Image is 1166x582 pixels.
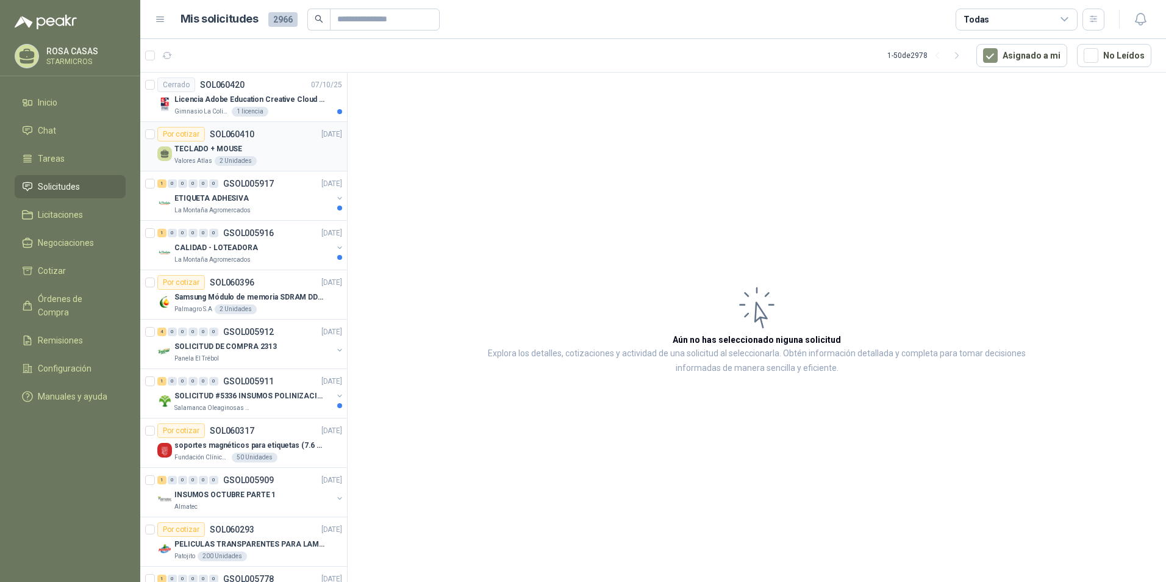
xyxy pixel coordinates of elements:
[157,275,205,290] div: Por cotizar
[168,229,177,237] div: 0
[199,328,208,336] div: 0
[174,354,219,364] p: Panela El Trébol
[470,347,1044,376] p: Explora los detalles, cotizaciones y actividad de una solicitud al seleccionarla. Obtén informaci...
[976,44,1067,67] button: Asignado a mi
[46,58,123,65] p: STARMICROS
[223,229,274,237] p: GSOL005916
[15,329,126,352] a: Remisiones
[15,385,126,408] a: Manuales y ayuda
[178,377,187,386] div: 0
[15,147,126,170] a: Tareas
[178,476,187,484] div: 0
[321,326,342,338] p: [DATE]
[157,377,166,386] div: 1
[15,119,126,142] a: Chat
[38,292,114,319] span: Órdenes de Compra
[168,377,177,386] div: 0
[198,551,247,561] div: 200 Unidades
[199,377,208,386] div: 0
[38,96,57,109] span: Inicio
[140,122,347,171] a: Por cotizarSOL060410[DATE] TECLADO + MOUSEValores Atlas2 Unidades
[157,393,172,408] img: Company Logo
[157,295,172,309] img: Company Logo
[209,377,218,386] div: 0
[168,328,177,336] div: 0
[140,270,347,320] a: Por cotizarSOL060396[DATE] Company LogoSamsung Módulo de memoria SDRAM DDR4 M393A2G40DB0 de 16 GB...
[200,81,245,89] p: SOL060420
[174,440,326,451] p: soportes magnéticos para etiquetas (7.6 cm x 12.6 cm)
[174,390,326,402] p: SOLICITUD #5336 INSUMOS POLINIZACIÓN
[46,47,123,56] p: ROSA CASAS
[15,175,126,198] a: Solicitudes
[157,176,345,215] a: 1 0 0 0 0 0 GSOL005917[DATE] Company LogoETIQUETA ADHESIVALa Montaña Agromercados
[188,476,198,484] div: 0
[174,242,258,254] p: CALIDAD - LOTEADORA
[181,10,259,28] h1: Mis solicitudes
[321,277,342,289] p: [DATE]
[174,502,198,512] p: Almatec
[174,489,276,501] p: INSUMOS OCTUBRE PARTE 1
[210,130,254,138] p: SOL060410
[223,476,274,484] p: GSOL005909
[157,179,166,188] div: 1
[174,107,229,117] p: Gimnasio La Colina
[174,453,229,462] p: Fundación Clínica Shaio
[321,129,342,140] p: [DATE]
[140,517,347,567] a: Por cotizarSOL060293[DATE] Company LogoPELICULAS TRANSPARENTES PARA LAMINADO EN CALIENTEPatojito2...
[174,193,249,204] p: ETIQUETA ADHESIVA
[157,226,345,265] a: 1 0 0 0 0 0 GSOL005916[DATE] Company LogoCALIDAD - LOTEADORALa Montaña Agromercados
[174,156,212,166] p: Valores Atlas
[887,46,967,65] div: 1 - 50 de 2978
[210,278,254,287] p: SOL060396
[174,292,326,303] p: Samsung Módulo de memoria SDRAM DDR4 M393A2G40DB0 de 16 GB M393A2G40DB0-CPB
[157,127,205,142] div: Por cotizar
[188,229,198,237] div: 0
[157,473,345,512] a: 1 0 0 0 0 0 GSOL005909[DATE] Company LogoINSUMOS OCTUBRE PARTE 1Almatec
[223,377,274,386] p: GSOL005911
[178,179,187,188] div: 0
[38,180,80,193] span: Solicitudes
[157,77,195,92] div: Cerrado
[209,328,218,336] div: 0
[157,196,172,210] img: Company Logo
[321,228,342,239] p: [DATE]
[321,475,342,486] p: [DATE]
[38,362,91,375] span: Configuración
[15,287,126,324] a: Órdenes de Compra
[311,79,342,91] p: 07/10/25
[209,229,218,237] div: 0
[157,374,345,413] a: 1 0 0 0 0 0 GSOL005911[DATE] Company LogoSOLICITUD #5336 INSUMOS POLINIZACIÓNSalamanca Oleaginosa...
[38,264,66,278] span: Cotizar
[157,443,172,458] img: Company Logo
[964,13,989,26] div: Todas
[140,73,347,122] a: CerradoSOL06042007/10/25 Company LogoLicencia Adobe Education Creative Cloud for enterprise licen...
[15,15,77,29] img: Logo peakr
[38,124,56,137] span: Chat
[157,325,345,364] a: 4 0 0 0 0 0 GSOL005912[DATE] Company LogoSOLICITUD DE COMPRA 2313Panela El Trébol
[38,208,83,221] span: Licitaciones
[1077,44,1151,67] button: No Leídos
[38,236,94,250] span: Negociaciones
[321,425,342,437] p: [DATE]
[321,178,342,190] p: [DATE]
[15,357,126,380] a: Configuración
[174,551,195,561] p: Patojito
[38,152,65,165] span: Tareas
[38,390,107,403] span: Manuales y ayuda
[157,97,172,112] img: Company Logo
[168,476,177,484] div: 0
[157,229,166,237] div: 1
[223,328,274,336] p: GSOL005912
[178,328,187,336] div: 0
[223,179,274,188] p: GSOL005917
[199,476,208,484] div: 0
[209,476,218,484] div: 0
[174,304,212,314] p: Palmagro S.A
[174,341,277,353] p: SOLICITUD DE COMPRA 2313
[188,328,198,336] div: 0
[157,328,166,336] div: 4
[215,156,257,166] div: 2 Unidades
[215,304,257,314] div: 2 Unidades
[321,376,342,387] p: [DATE]
[178,229,187,237] div: 0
